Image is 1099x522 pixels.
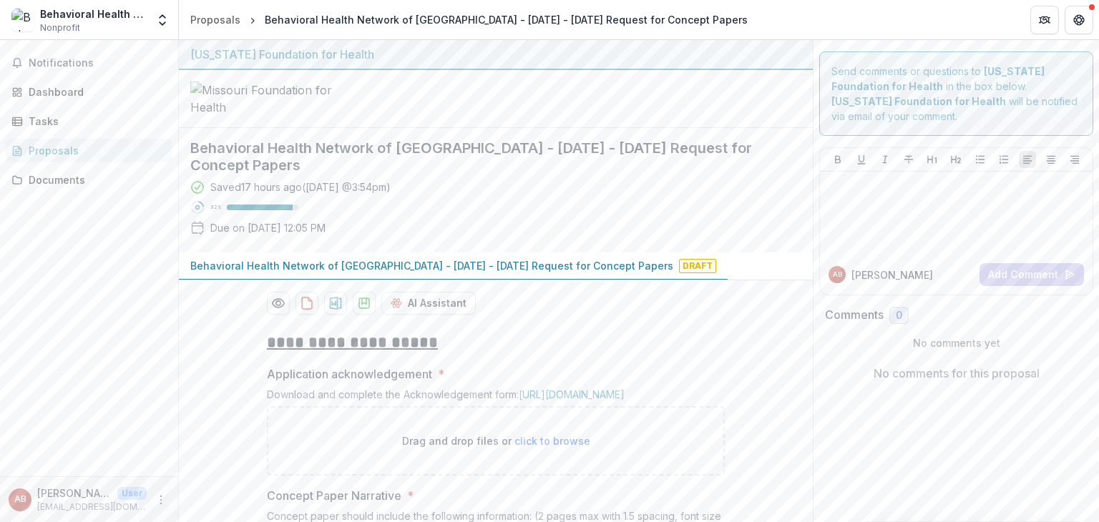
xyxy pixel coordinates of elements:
button: Heading 2 [947,151,964,168]
div: Download and complete the Acknowledgement form: [267,388,725,406]
div: Behavioral Health Network of [GEOGRAPHIC_DATA] - [DATE] - [DATE] Request for Concept Papers [265,12,748,27]
p: [PERSON_NAME] [37,486,112,501]
p: Behavioral Health Network of [GEOGRAPHIC_DATA] - [DATE] - [DATE] Request for Concept Papers [190,258,673,273]
button: Heading 1 [924,151,941,168]
img: Missouri Foundation for Health [190,82,333,116]
span: Nonprofit [40,21,80,34]
button: Align Right [1066,151,1083,168]
button: download-proposal [295,292,318,315]
a: Dashboard [6,80,172,104]
div: Saved 17 hours ago ( [DATE] @ 3:54pm ) [210,179,391,194]
div: Dashboard [29,84,161,99]
strong: [US_STATE] Foundation for Health [831,95,1006,107]
a: Tasks [6,109,172,133]
div: Alicia Brown [14,495,26,504]
button: Underline [853,151,870,168]
p: Concept Paper Narrative [267,487,401,504]
p: [PERSON_NAME] [851,267,933,282]
a: Proposals [6,139,172,162]
nav: breadcrumb [185,9,753,30]
div: Proposals [29,143,161,158]
button: Italicize [876,151,894,168]
button: download-proposal [324,292,347,315]
button: Bold [829,151,846,168]
button: download-proposal [353,292,376,315]
span: click to browse [514,435,590,447]
div: Alicia Brown [833,271,842,278]
button: Add Comment [980,263,1084,286]
button: Preview 193c5fbc-e60d-49fb-9539-bf0e85fc9243-0.pdf [267,292,290,315]
div: [US_STATE] Foundation for Health [190,46,801,63]
div: Send comments or questions to in the box below. will be notified via email of your comment. [819,51,1093,136]
button: Ordered List [995,151,1012,168]
img: Behavioral Health Network of Greater St. Louis [11,9,34,31]
button: AI Assistant [381,292,476,315]
p: Application acknowledgement [267,365,432,383]
a: Documents [6,168,172,192]
button: Open entity switcher [152,6,172,34]
p: [EMAIL_ADDRESS][DOMAIN_NAME] [37,501,147,513]
button: Partners [1030,6,1059,34]
button: Notifications [6,51,172,74]
a: [URL][DOMAIN_NAME] [519,388,625,400]
button: Align Center [1042,151,1060,168]
h2: Behavioral Health Network of [GEOGRAPHIC_DATA] - [DATE] - [DATE] Request for Concept Papers [190,139,778,174]
div: Documents [29,172,161,187]
button: Bullet List [972,151,989,168]
div: Behavioral Health Network of [GEOGRAPHIC_DATA][PERSON_NAME] [40,6,147,21]
span: 0 [896,310,902,322]
button: Align Left [1019,151,1036,168]
p: No comments yet [825,335,1088,350]
h2: Comments [825,308,884,322]
button: More [152,491,170,508]
div: Proposals [190,12,240,27]
p: Drag and drop files or [402,433,590,448]
button: Get Help [1065,6,1093,34]
p: 92 % [210,202,221,212]
span: Draft [679,259,716,273]
span: Notifications [29,57,167,69]
div: Tasks [29,114,161,129]
p: User [117,487,147,500]
p: Due on [DATE] 12:05 PM [210,220,326,235]
a: Proposals [185,9,246,30]
p: No comments for this proposal [874,365,1040,382]
button: Strike [900,151,917,168]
